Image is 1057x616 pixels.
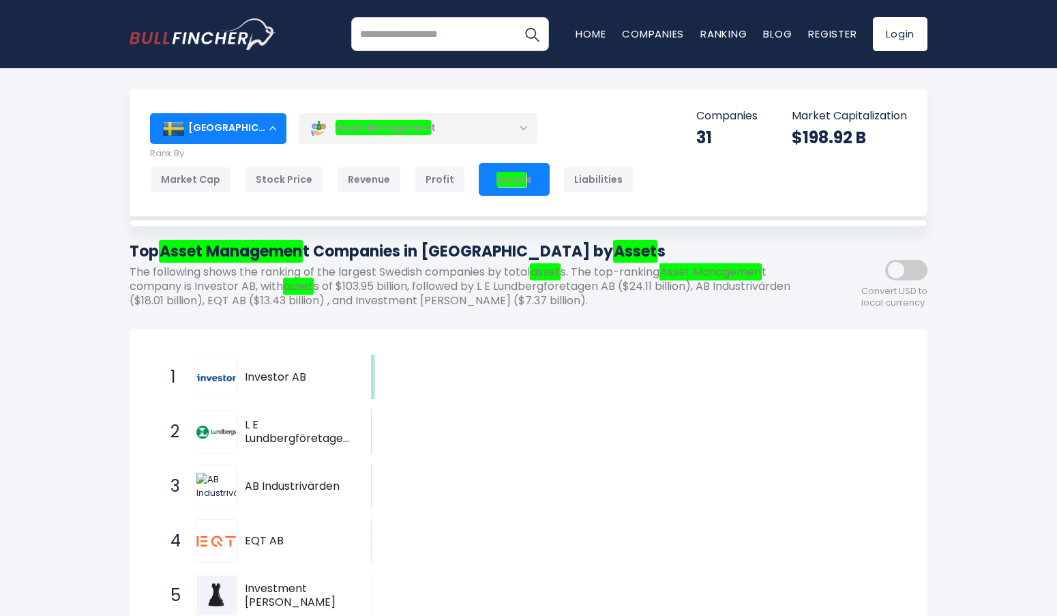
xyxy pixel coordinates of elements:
button: Search [515,17,549,51]
div: [GEOGRAPHIC_DATA] [150,113,286,143]
span: 1 [164,366,177,389]
em: asset [283,278,314,295]
span: Investor AB [245,370,348,385]
span: Convert USD to local currency [861,286,927,309]
div: Stock Price [245,166,323,192]
em: Asset [613,240,657,263]
a: Blog [763,27,792,41]
span: 4 [164,529,177,553]
em: Asset Managemen [159,240,303,263]
p: The following shows the ranking of the largest Swedish companies by total s. The top-ranking t co... [130,265,805,308]
img: Investment AB Latour [196,576,236,615]
a: Companies [622,27,684,41]
div: Profit [415,166,465,192]
div: $198.92 B [792,127,907,148]
em: asset [530,263,561,280]
img: L E Lundbergföretagen AB [196,426,236,438]
a: Register [808,27,857,41]
em: Asset Managemen [659,263,762,280]
a: Login [873,17,927,51]
span: L E Lundbergföretagen AB [245,418,350,447]
span: AB Industrivärden [245,480,348,494]
h1: Top t Companies in [GEOGRAPHIC_DATA] by s [130,240,805,263]
span: 2 [164,420,177,443]
div: Revenue [337,166,401,192]
a: Go to homepage [130,18,276,50]
img: EQT AB [196,536,236,547]
span: Entire World [164,226,230,242]
em: Asset [496,172,526,187]
a: Home [576,27,606,41]
span: EQT AB [245,534,348,548]
a: Ranking [700,27,747,41]
em: Asset Managemen [336,120,431,135]
span: t [329,117,443,138]
img: bullfincher logo [130,18,276,50]
span: s [490,170,539,189]
p: Companies [696,109,758,123]
span: 3 [164,475,177,498]
span: Investment [PERSON_NAME] [245,582,348,611]
div: 31 [696,127,758,148]
p: Rank By [150,148,634,160]
img: Investor AB [196,374,236,382]
img: AB Industrivärden [196,473,236,500]
span: 5 [164,584,177,607]
div: Market Cap [150,166,231,192]
p: Market Capitalization [792,109,907,123]
div: Liabilities [563,166,634,192]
